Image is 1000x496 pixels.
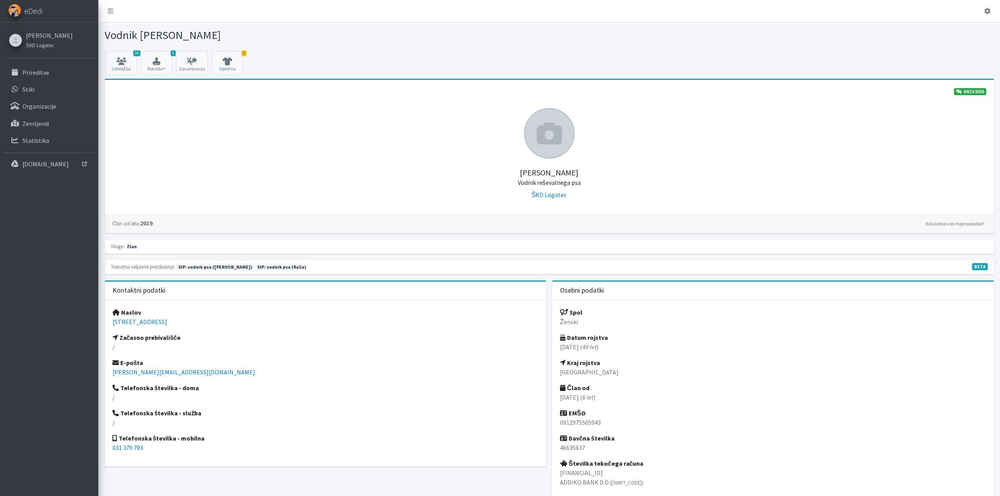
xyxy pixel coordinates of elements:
strong: Davčna številka [560,434,615,442]
h5: [PERSON_NAME] [112,159,986,187]
p: Prireditve [22,68,49,76]
p: / [112,342,539,352]
a: Kdo lahko vidi moje podatke? [924,219,986,229]
span: 1 [171,50,176,56]
p: 46635637 [560,443,986,452]
small: ([SWIFT_CODE]) [610,479,643,486]
strong: Član od [560,384,589,392]
em: 49 let [582,343,597,351]
p: Stiki [22,85,35,93]
strong: Telefonska številka - mobilna [112,434,205,442]
a: 10 Udeležba [105,51,137,75]
span: Naslednja preizkušnja: jesen 2026 [176,264,254,271]
span: Naslednja preizkušnja: pomlad 2026 [256,264,308,271]
p: [DATE] ( ) [560,393,986,402]
a: Zemljevid [3,116,95,131]
a: ŠKD Logatec [26,40,73,50]
span: 2 [241,50,247,56]
em: 6 let [582,393,593,401]
a: [STREET_ADDRESS] [112,318,167,326]
h3: Kontaktni podatki [112,286,166,295]
p: [GEOGRAPHIC_DATA] [560,367,986,377]
a: [PERSON_NAME] [26,31,73,40]
p: [DATE] ( ) [560,342,986,352]
a: Zavarovanja [176,51,208,75]
strong: E-pošta [112,359,144,367]
strong: EMŠO [560,409,586,417]
small: Član od leta: [112,220,140,227]
a: Organizacije [3,98,95,114]
a: 2 Oprema [212,51,243,75]
p: Ženski [560,317,986,326]
p: Zemljevid [22,120,49,127]
strong: 2019 [112,219,153,227]
span: eDedi [24,5,42,17]
p: / [112,418,539,427]
small: Vloge: [111,243,124,249]
a: [DOMAIN_NAME] [3,156,95,172]
span: V fazi razvoja [972,263,988,270]
small: ŠKD Logatec [26,42,54,48]
small: Vodnik reševalnega psa [518,179,581,186]
a: Prireditve [3,65,95,80]
strong: Datum rojstva [560,334,608,341]
p: Statistika [22,136,49,144]
strong: Telefonska številka - služba [112,409,202,417]
strong: Spol [560,308,582,316]
span: 10 [133,50,140,56]
small: Trenutno veljavne preizkušnje: [111,264,175,270]
h3: Osebni podatki [560,286,604,295]
p: [FINANCIAL_ID] ADDIKO BANK D.D. [560,468,986,487]
strong: Naslov [112,308,141,316]
p: Organizacije [22,102,56,110]
strong: Začasno prebivališče [112,334,181,341]
a: [PERSON_NAME][EMAIL_ADDRESS][DOMAIN_NAME] [112,368,255,376]
p: [DOMAIN_NAME] [22,160,69,168]
strong: Številka tekočega računa [560,459,643,467]
p: 0912975505943 [560,418,986,427]
strong: Kraj rojstva [560,359,600,367]
a: Statistika [3,133,95,148]
a: 031 379 793 [112,444,143,452]
img: eDedi [8,4,21,17]
a: KNZV2025 [954,88,986,95]
a: ŠKD Logatec [532,191,567,199]
h1: Vodnik [PERSON_NAME] [105,28,547,42]
span: član [125,243,139,250]
a: Stiki [3,81,95,97]
button: 1 Potrdila [141,51,172,75]
p: / [112,393,539,402]
strong: Telefonska številka - doma [112,384,199,392]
